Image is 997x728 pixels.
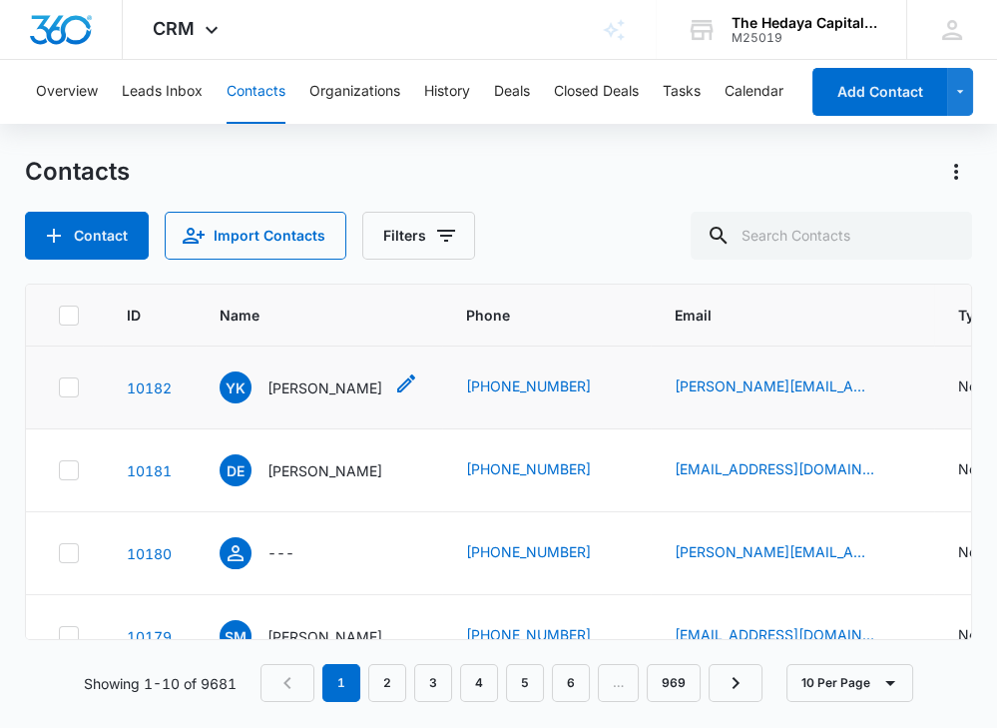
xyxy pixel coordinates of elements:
[663,60,701,124] button: Tasks
[647,664,701,702] a: Page 969
[220,371,251,403] span: YK
[460,664,498,702] a: Page 4
[466,541,591,562] a: [PHONE_NUMBER]
[691,212,972,260] input: Search Contacts
[227,60,285,124] button: Contacts
[220,371,418,403] div: Name - Yakov Kezerashvili - Select to Edit Field
[675,624,874,645] a: [EMAIL_ADDRESS][DOMAIN_NAME]
[368,664,406,702] a: Page 2
[466,624,627,648] div: Phone - 7322315558 - Select to Edit Field
[732,15,877,31] div: account name
[675,541,910,565] div: Email - b.cytryn@splgroup.com - Select to Edit Field
[127,305,143,326] span: ID
[466,458,591,479] a: [PHONE_NUMBER]
[127,379,172,396] a: Navigate to contact details page for Yakov Kezerashvili
[675,375,910,399] div: Email - yakov.kezerashvili@bofa.com - Select to Edit Field
[709,664,762,702] a: Next Page
[322,664,360,702] em: 1
[165,212,346,260] button: Import Contacts
[466,624,591,645] a: [PHONE_NUMBER]
[220,454,418,486] div: Name - David Eric Huber - Select to Edit Field
[466,375,627,399] div: Phone - 6468554931 - Select to Edit Field
[675,541,874,562] a: [PERSON_NAME][EMAIL_ADDRESS][DOMAIN_NAME]
[220,620,418,652] div: Name - Sholom Murik - Select to Edit Field
[122,60,203,124] button: Leads Inbox
[153,18,195,39] span: CRM
[466,458,627,482] div: Phone - 9176709528 - Select to Edit Field
[675,375,874,396] a: [PERSON_NAME][EMAIL_ADDRESS][DOMAIN_NAME]
[220,454,251,486] span: DE
[424,60,470,124] button: History
[958,375,993,396] div: None
[494,60,530,124] button: Deals
[267,626,382,647] p: [PERSON_NAME]
[786,664,913,702] button: 10 Per Page
[466,305,598,326] span: Phone
[267,460,382,481] p: [PERSON_NAME]
[675,458,910,482] div: Email - davidhuber09@gmail.com - Select to Edit Field
[958,541,993,562] div: None
[36,60,98,124] button: Overview
[675,624,910,648] div: Email - shuli@titanwarehousing.co - Select to Edit Field
[25,212,149,260] button: Add Contact
[958,458,993,479] div: None
[552,664,590,702] a: Page 6
[309,60,400,124] button: Organizations
[267,542,294,563] p: ---
[127,462,172,479] a: Navigate to contact details page for David Eric Huber
[84,673,237,694] p: Showing 1-10 of 9681
[220,537,330,569] div: Name - - Select to Edit Field
[732,31,877,45] div: account id
[220,620,251,652] span: SM
[25,157,130,187] h1: Contacts
[127,628,172,645] a: Navigate to contact details page for Sholom Murik
[466,375,591,396] a: [PHONE_NUMBER]
[554,60,639,124] button: Closed Deals
[260,664,762,702] nav: Pagination
[506,664,544,702] a: Page 5
[812,68,947,116] button: Add Contact
[675,305,881,326] span: Email
[220,305,389,326] span: Name
[940,156,972,188] button: Actions
[466,541,627,565] div: Phone - 848-466-6116 - Select to Edit Field
[362,212,475,260] button: Filters
[725,60,783,124] button: Calendar
[127,545,172,562] a: Navigate to contact details page for b.cytryn@splgroup.com
[675,458,874,479] a: [EMAIL_ADDRESS][DOMAIN_NAME]
[958,624,993,645] div: None
[267,377,382,398] p: [PERSON_NAME]
[414,664,452,702] a: Page 3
